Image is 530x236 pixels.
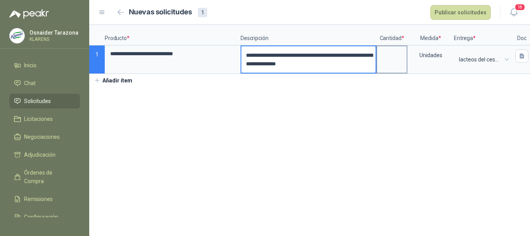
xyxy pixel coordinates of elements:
p: Medida [407,25,454,45]
a: Solicitudes [9,94,80,108]
span: Negociaciones [24,133,60,141]
h2: Nuevas solicitudes [129,7,192,18]
a: Chat [9,76,80,91]
div: Unidades [408,46,453,64]
a: Adjudicación [9,147,80,162]
a: Configuración [9,210,80,224]
a: Inicio [9,58,80,73]
img: Logo peakr [9,9,49,19]
p: Producto [105,25,241,45]
span: Chat [24,79,36,87]
span: Licitaciones [24,115,53,123]
span: Órdenes de Compra [24,168,73,185]
p: 1 [89,45,105,74]
p: Descripción [241,25,376,45]
div: 1 [198,8,207,17]
p: Cantidad [376,25,407,45]
span: 18 [514,3,525,11]
a: Órdenes de Compra [9,165,80,189]
span: Adjudicación [24,150,55,159]
a: Licitaciones [9,112,80,126]
button: Añadir ítem [89,74,137,87]
button: Publicar solicitudes [430,5,491,20]
button: 18 [507,5,521,19]
a: Negociaciones [9,129,80,144]
span: Inicio [24,61,36,70]
img: Company Logo [10,28,24,43]
span: lacteos del cesar s.a [459,54,507,65]
span: Solicitudes [24,97,51,105]
span: Configuración [24,213,58,221]
p: Entrega [454,25,512,45]
p: Osnaider Tarazona [29,30,78,35]
span: Remisiones [24,195,53,203]
a: Remisiones [9,192,80,206]
p: KLARENS [29,37,78,42]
